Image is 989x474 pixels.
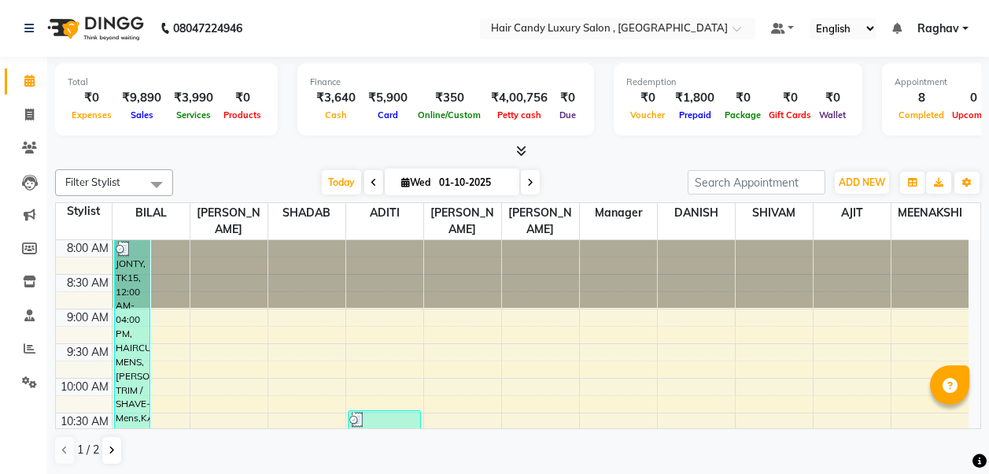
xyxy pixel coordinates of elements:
div: 8 [895,89,948,107]
button: ADD NEW [835,172,889,194]
div: ₹4,00,756 [485,89,554,107]
span: Manager [580,203,657,223]
span: BILAL [113,203,190,223]
iframe: chat widget [923,411,973,458]
span: 1 / 2 [77,442,99,458]
div: ₹350 [414,89,485,107]
div: 9:00 AM [64,309,112,326]
span: SHADAB [268,203,345,223]
div: 10:30 AM [57,413,112,430]
span: Card [374,109,402,120]
span: Services [172,109,215,120]
div: ₹0 [721,89,765,107]
input: Search Appointment [688,170,825,194]
span: Wallet [815,109,850,120]
span: Products [220,109,265,120]
span: Voucher [626,109,669,120]
span: Due [555,109,580,120]
img: logo [40,6,148,50]
span: Filter Stylist [65,176,120,188]
span: Prepaid [675,109,715,120]
div: ₹0 [68,89,116,107]
span: ADITI [346,203,423,223]
span: Cash [321,109,351,120]
span: Package [721,109,765,120]
span: Sales [127,109,157,120]
div: Total [68,76,265,89]
div: Finance [310,76,581,89]
span: ADD NEW [839,176,885,188]
span: SHIVAM [736,203,813,223]
div: ₹0 [765,89,815,107]
span: Petty cash [493,109,545,120]
div: ₹0 [815,89,850,107]
div: ₹0 [220,89,265,107]
span: MEENAKSHI [891,203,969,223]
div: ₹5,900 [362,89,414,107]
div: ₹1,800 [669,89,721,107]
span: [PERSON_NAME] [502,203,579,239]
div: ₹0 [554,89,581,107]
span: Expenses [68,109,116,120]
b: 08047224946 [173,6,242,50]
span: Wed [397,176,434,188]
div: 8:00 AM [64,240,112,257]
div: 8:30 AM [64,275,112,291]
div: ₹0 [626,89,669,107]
div: ₹3,990 [168,89,220,107]
div: Stylist [56,203,112,220]
span: [PERSON_NAME] [190,203,268,239]
span: AJIT [814,203,891,223]
span: Today [322,170,361,194]
div: 10:00 AM [57,379,112,395]
span: Online/Custom [414,109,485,120]
span: [PERSON_NAME] [424,203,501,239]
div: 9:30 AM [64,344,112,361]
span: Raghav [917,20,959,37]
div: ₹3,640 [310,89,362,107]
span: DANISH [658,203,735,223]
div: ₹9,890 [116,89,168,107]
span: Gift Cards [765,109,815,120]
div: Redemption [626,76,850,89]
input: 2025-10-01 [434,171,513,194]
span: Completed [895,109,948,120]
